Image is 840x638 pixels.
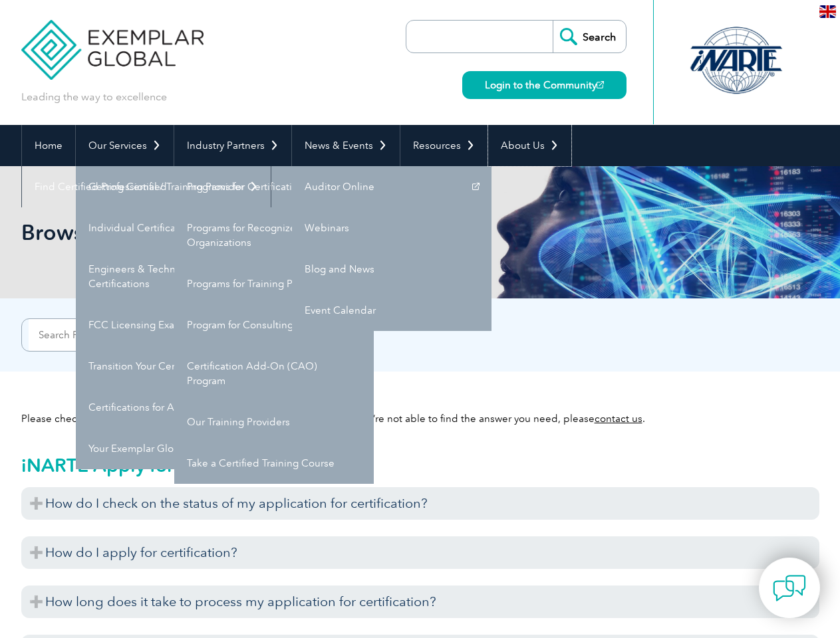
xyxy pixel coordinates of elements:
[21,219,532,245] h1: Browse All FAQs by Category
[21,455,819,476] h2: iNARTE Apply for Certification
[174,207,374,263] a: Programs for Recognized Organizations
[292,166,491,207] a: Auditor Online
[553,21,626,53] input: Search
[174,346,374,401] a: Certification Add-On (CAO) Program
[76,304,275,346] a: FCC Licensing Exams
[174,125,291,166] a: Industry Partners
[292,125,400,166] a: News & Events
[29,319,160,351] input: Search FAQ
[21,585,819,618] h3: How long does it take to process my application for certification?
[174,263,374,304] a: Programs for Training Providers
[22,125,75,166] a: Home
[21,90,167,104] p: Leading the way to excellence
[76,207,275,249] a: Individual Certifications
[21,536,819,569] h3: How do I apply for certification?
[292,207,491,249] a: Webinars
[174,166,374,207] a: Programs for Certification Bodies
[462,71,627,99] a: Login to the Community
[597,81,604,88] img: open_square.png
[819,5,836,18] img: en
[21,411,819,426] p: Please check the list below for answers to frequently asked questions. If you’re not able to find...
[400,125,488,166] a: Resources
[174,304,374,346] a: Program for Consulting Group
[76,249,275,304] a: Engineers & Technicians Certifications
[21,487,819,520] h3: How do I check on the status of my application for certification?
[76,387,275,428] a: Certifications for ASQ CQAs
[76,346,275,387] a: Transition Your Certification
[174,443,374,484] a: Take a Certified Training Course
[773,572,806,605] img: contact-chat.png
[76,428,275,469] a: Your Exemplar Global ROI
[595,413,642,425] a: contact us
[292,290,491,331] a: Event Calendar
[22,166,271,207] a: Find Certified Professional / Training Provider
[488,125,571,166] a: About Us
[292,249,491,290] a: Blog and News
[174,401,374,443] a: Our Training Providers
[76,125,174,166] a: Our Services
